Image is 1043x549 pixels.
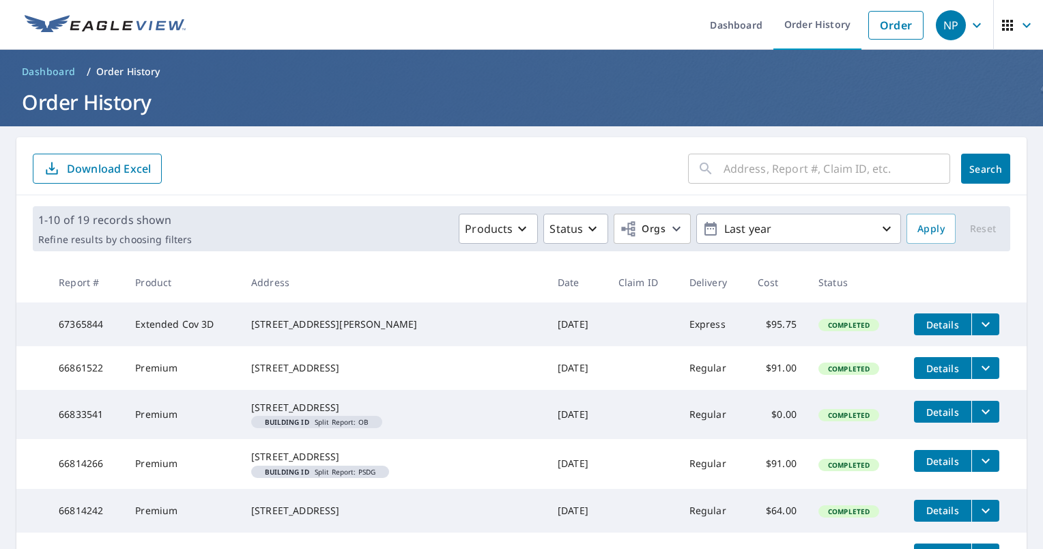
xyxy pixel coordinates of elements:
td: Express [678,302,747,346]
em: Building ID [265,419,309,425]
th: Delivery [678,262,747,302]
td: Premium [124,489,240,533]
span: Details [922,504,963,517]
td: [DATE] [547,302,608,346]
th: Status [808,262,903,302]
span: Split Report: OB [257,419,377,425]
td: Premium [124,346,240,390]
button: detailsBtn-66814242 [914,500,971,522]
td: 66814266 [48,439,124,488]
span: Orgs [620,221,666,238]
div: [STREET_ADDRESS] [251,361,536,375]
td: Regular [678,439,747,488]
td: Regular [678,346,747,390]
td: [DATE] [547,439,608,488]
span: Completed [820,507,878,516]
td: [DATE] [547,489,608,533]
span: Split Report: PSDG [257,468,384,475]
p: Download Excel [67,161,151,176]
button: Last year [696,214,901,244]
span: Completed [820,320,878,330]
th: Address [240,262,547,302]
th: Product [124,262,240,302]
div: [STREET_ADDRESS][PERSON_NAME] [251,318,536,331]
button: filesDropdownBtn-67365844 [971,313,999,335]
input: Address, Report #, Claim ID, etc. [724,150,950,188]
th: Cost [747,262,808,302]
button: Orgs [614,214,691,244]
button: Apply [906,214,956,244]
button: filesDropdownBtn-66814242 [971,500,999,522]
em: Building ID [265,468,309,475]
td: Premium [124,439,240,488]
button: Search [961,154,1010,184]
td: Regular [678,390,747,439]
div: [STREET_ADDRESS] [251,504,536,518]
button: filesDropdownBtn-66861522 [971,357,999,379]
li: / [87,64,91,80]
td: $91.00 [747,439,808,488]
span: Details [922,406,963,419]
div: NP [936,10,966,40]
p: Status [549,221,583,237]
span: Details [922,318,963,331]
p: Order History [96,65,160,79]
th: Report # [48,262,124,302]
td: $64.00 [747,489,808,533]
div: [STREET_ADDRESS] [251,450,536,464]
span: Completed [820,410,878,420]
td: $0.00 [747,390,808,439]
a: Dashboard [16,61,81,83]
nav: breadcrumb [16,61,1027,83]
td: $91.00 [747,346,808,390]
span: Details [922,362,963,375]
p: 1-10 of 19 records shown [38,212,192,228]
a: Order [868,11,924,40]
span: Details [922,455,963,468]
td: Premium [124,390,240,439]
td: 66814242 [48,489,124,533]
div: [STREET_ADDRESS] [251,401,536,414]
td: [DATE] [547,346,608,390]
button: detailsBtn-66861522 [914,357,971,379]
button: Products [459,214,538,244]
button: detailsBtn-66833541 [914,401,971,423]
button: filesDropdownBtn-66833541 [971,401,999,423]
td: 67365844 [48,302,124,346]
p: Refine results by choosing filters [38,234,192,246]
button: detailsBtn-67365844 [914,313,971,335]
span: Search [972,163,999,175]
span: Completed [820,460,878,470]
td: 66861522 [48,346,124,390]
span: Dashboard [22,65,76,79]
span: Apply [917,221,945,238]
img: EV Logo [25,15,186,36]
p: Products [465,221,513,237]
button: Status [543,214,608,244]
td: $95.75 [747,302,808,346]
td: [DATE] [547,390,608,439]
button: Download Excel [33,154,162,184]
p: Last year [719,217,878,241]
td: 66833541 [48,390,124,439]
th: Date [547,262,608,302]
span: Completed [820,364,878,374]
button: detailsBtn-66814266 [914,450,971,472]
td: Extended Cov 3D [124,302,240,346]
td: Regular [678,489,747,533]
button: filesDropdownBtn-66814266 [971,450,999,472]
th: Claim ID [608,262,678,302]
h1: Order History [16,88,1027,116]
